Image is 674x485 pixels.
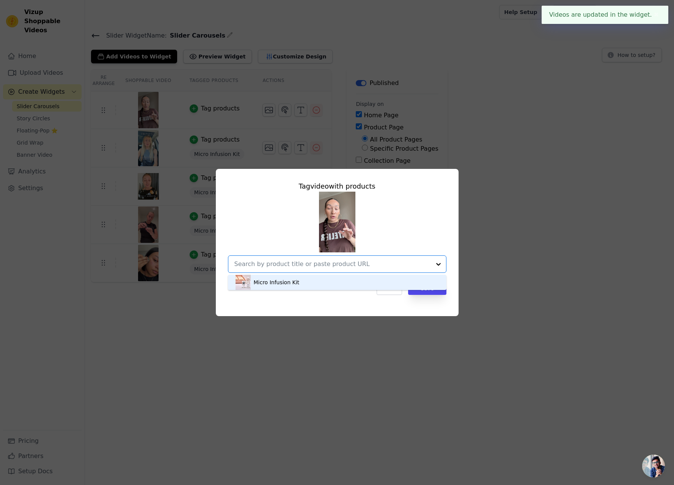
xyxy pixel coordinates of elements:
button: Close [652,10,661,19]
div: Micro Infusion Kit [254,279,300,286]
img: tn-7c2d366f42c5475f802cd151123fdd03.png [319,192,355,252]
div: Videos are updated in the widget. [542,6,668,24]
div: Tag video with products [228,181,446,192]
img: product thumbnail [236,275,251,290]
input: Search by product title or paste product URL [234,260,431,269]
div: Åben chat [642,455,665,477]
